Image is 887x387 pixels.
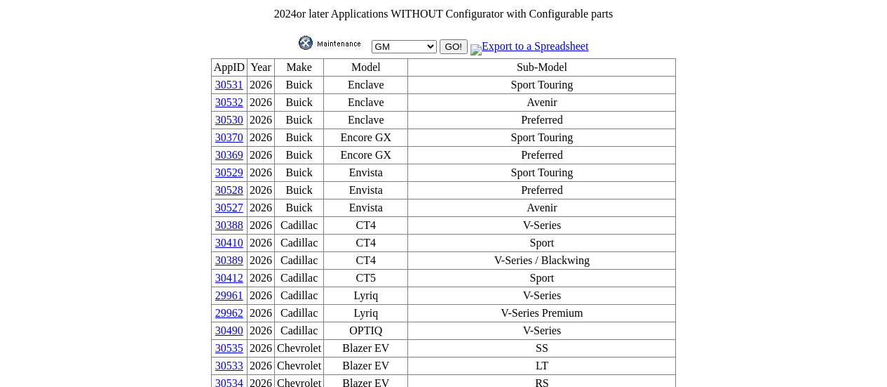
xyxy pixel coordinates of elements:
a: 30412 [215,272,243,284]
td: Buick [275,112,324,129]
td: Preferred [408,147,676,164]
a: 30410 [215,237,243,249]
td: Envista [324,164,408,182]
td: Cadillac [275,305,324,322]
td: Year [248,59,275,77]
td: Buick [275,129,324,147]
td: Sport Touring [408,164,676,182]
a: 30527 [215,202,243,214]
a: Export to a Spreadsheet [470,40,588,52]
a: 30530 [215,114,243,126]
td: Encore GX [324,129,408,147]
td: 2026 [248,147,275,164]
td: 2026 [248,182,275,199]
td: Buick [275,182,324,199]
input: GO! [440,39,468,54]
td: Sport Touring [408,129,676,147]
td: 2026 [248,112,275,129]
td: Encore GX [324,147,408,164]
a: 30531 [215,79,243,91]
td: 2026 [248,270,275,287]
td: CT4 [324,217,408,235]
td: 2026 [248,322,275,340]
td: 2026 [248,164,275,182]
td: Sport [408,270,676,287]
td: Blazer EV [324,358,408,375]
td: 2026 [248,94,275,112]
td: CT4 [324,235,408,252]
td: 2026 [248,340,275,358]
td: 2026 [248,252,275,270]
td: 2026 [248,235,275,252]
a: 30369 [215,149,243,161]
td: Preferred [408,182,676,199]
td: V-Series [408,217,676,235]
td: Make [275,59,324,77]
td: Sport Touring [408,77,676,94]
td: Enclave [324,77,408,94]
img: maint.gif [299,36,369,50]
td: LT [408,358,676,375]
td: V-Series / Blackwing [408,252,676,270]
td: Chevrolet [275,358,324,375]
a: 29962 [215,307,243,319]
td: Cadillac [275,270,324,287]
a: 30529 [215,166,243,178]
td: 2026 [248,129,275,147]
td: Chevrolet [275,340,324,358]
a: 30533 [215,360,243,372]
td: Buick [275,147,324,164]
td: AppID [211,59,247,77]
td: V-Series [408,322,676,340]
td: Lyriq [324,287,408,305]
a: 29961 [215,289,243,301]
td: Cadillac [275,322,324,340]
td: Lyriq [324,305,408,322]
a: 30370 [215,131,243,143]
td: Buick [275,77,324,94]
a: 30535 [215,342,243,354]
td: Buick [275,199,324,217]
td: CT5 [324,270,408,287]
td: 2026 [248,358,275,375]
td: 2026 [248,287,275,305]
td: Buick [275,94,324,112]
td: Enclave [324,94,408,112]
img: MSExcel.jpg [470,44,482,55]
td: Envista [324,182,408,199]
td: Preferred [408,112,676,129]
span: 2024 [274,8,297,20]
a: 30532 [215,96,243,108]
td: 2026 [248,305,275,322]
td: Avenir [408,199,676,217]
td: Cadillac [275,287,324,305]
a: 30389 [215,254,243,266]
td: OPTIQ [324,322,408,340]
td: Buick [275,164,324,182]
td: CT4 [324,252,408,270]
td: Model [324,59,408,77]
td: 2026 [248,217,275,235]
td: V-Series [408,287,676,305]
td: 2026 [248,77,275,94]
td: Enclave [324,112,408,129]
td: 2026 [248,199,275,217]
td: Cadillac [275,252,324,270]
td: SS [408,340,676,358]
a: 30528 [215,184,243,196]
td: Avenir [408,94,676,112]
td: Cadillac [275,235,324,252]
a: 30388 [215,219,243,231]
td: Cadillac [275,217,324,235]
td: Envista [324,199,408,217]
td: or later Applications WITHOUT Configurator with Configurable parts [210,7,677,21]
td: V-Series Premium [408,305,676,322]
a: 30490 [215,324,243,336]
td: Sport [408,235,676,252]
td: Sub-Model [408,59,676,77]
td: Blazer EV [324,340,408,358]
